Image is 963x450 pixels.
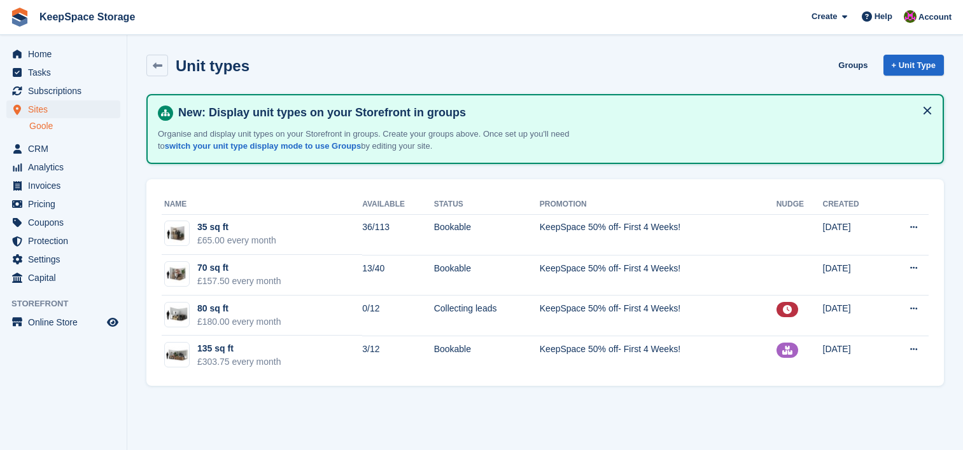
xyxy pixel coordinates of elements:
[197,275,281,288] div: £157.50 every month
[28,250,104,268] span: Settings
[6,250,120,268] a: menu
[197,315,281,329] div: £180.00 every month
[883,55,944,76] a: + Unit Type
[165,224,189,243] img: 32-sqft-unit.jpg
[165,141,361,151] a: switch your unit type display mode to use Groups
[105,315,120,330] a: Preview store
[6,195,120,213] a: menu
[540,255,777,296] td: KeepSpace 50% off- First 4 Weeks!
[6,177,120,194] a: menu
[362,296,433,336] td: 0/12
[540,214,777,255] td: KeepSpace 50% off- First 4 Weeks!
[34,6,140,27] a: KeepSpace Storage
[173,106,932,120] h4: New: Display unit types on your Storefront in groups
[362,336,433,376] td: 3/12
[165,265,189,283] img: 64-sqft-unit.jpg
[28,158,104,176] span: Analytics
[176,57,250,74] h2: Unit types
[197,261,281,275] div: 70 sq ft
[28,100,104,118] span: Sites
[812,10,837,23] span: Create
[10,8,29,27] img: stora-icon-8386f47178a22dfd0bd8f6a31ec36ba5ce8667c1dd55bd0f319d3a0aa187defe.svg
[833,55,873,76] a: Groups
[6,269,120,287] a: menu
[362,255,433,296] td: 13/40
[6,82,120,100] a: menu
[540,296,777,336] td: KeepSpace 50% off- First 4 Weeks!
[197,355,281,369] div: £303.75 every month
[434,194,540,215] th: Status
[28,214,104,231] span: Coupons
[823,296,884,336] td: [DATE]
[197,221,276,234] div: 35 sq ft
[434,255,540,296] td: Bookable
[28,195,104,213] span: Pricing
[904,10,917,23] img: John Fletcher
[777,194,823,215] th: Nudge
[28,232,104,250] span: Protection
[28,313,104,331] span: Online Store
[875,10,892,23] span: Help
[434,214,540,255] td: Bookable
[823,255,884,296] td: [DATE]
[6,214,120,231] a: menu
[823,214,884,255] td: [DATE]
[11,297,127,310] span: Storefront
[6,232,120,250] a: menu
[28,140,104,158] span: CRM
[6,100,120,118] a: menu
[162,194,362,215] th: Name
[362,194,433,215] th: Available
[197,234,276,247] div: £65.00 every month
[197,302,281,315] div: 80 sq ft
[434,336,540,376] td: Bookable
[823,194,884,215] th: Created
[29,120,120,132] a: Goole
[918,11,952,24] span: Account
[165,346,189,364] img: 135-sqft-unit.jpg
[540,336,777,376] td: KeepSpace 50% off- First 4 Weeks!
[165,305,189,324] img: 80-sqft-unit.jpg
[28,177,104,194] span: Invoices
[6,313,120,331] a: menu
[28,82,104,100] span: Subscriptions
[540,194,777,215] th: Promotion
[823,336,884,376] td: [DATE]
[6,140,120,158] a: menu
[28,64,104,81] span: Tasks
[362,214,433,255] td: 36/113
[197,342,281,355] div: 135 sq ft
[434,296,540,336] td: Collecting leads
[6,158,120,176] a: menu
[28,45,104,63] span: Home
[6,64,120,81] a: menu
[158,128,603,153] p: Organise and display unit types on your Storefront in groups. Create your groups above. Once set ...
[6,45,120,63] a: menu
[28,269,104,287] span: Capital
